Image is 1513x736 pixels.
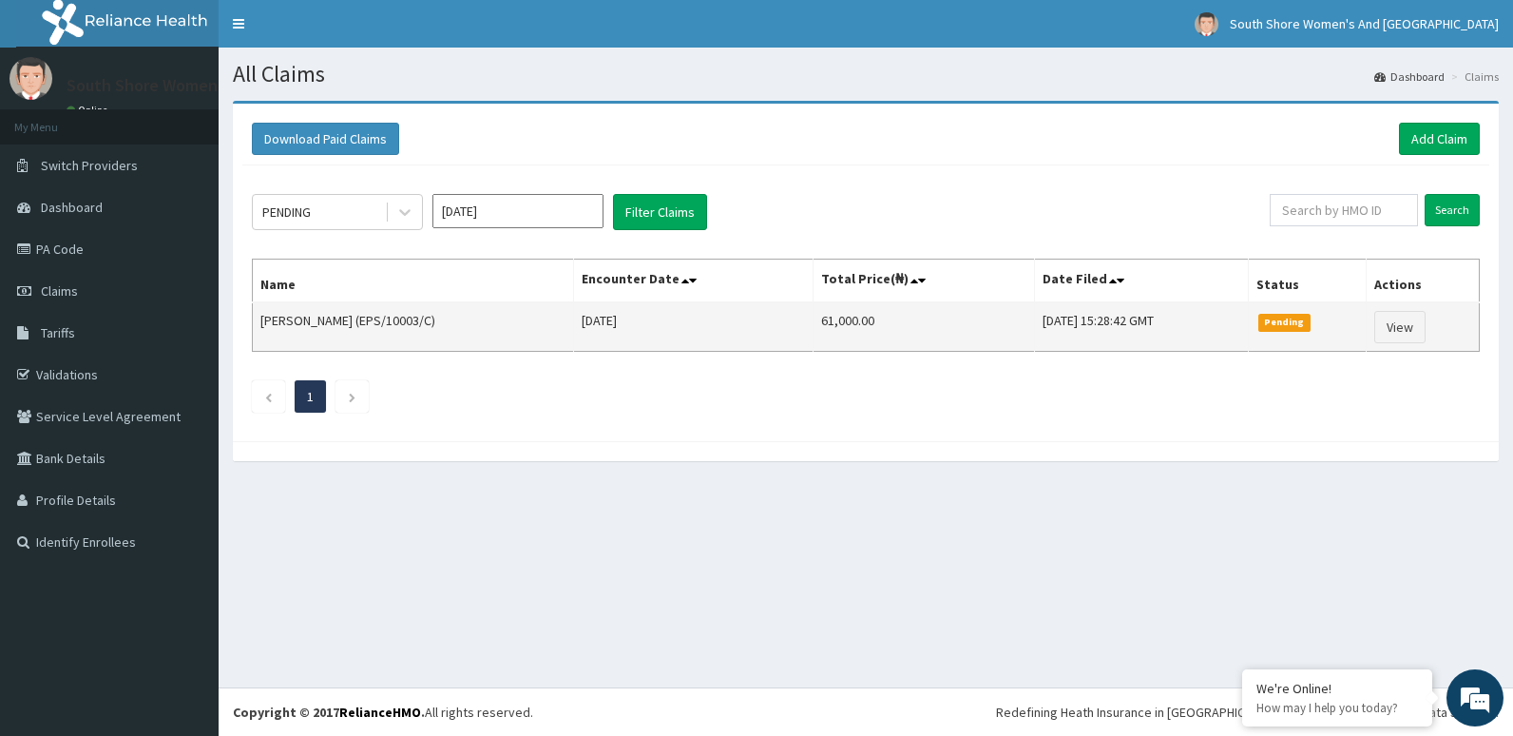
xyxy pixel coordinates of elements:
[264,388,273,405] a: Previous page
[253,302,574,352] td: [PERSON_NAME] (EPS/10003/C)
[573,260,813,303] th: Encounter Date
[1230,15,1499,32] span: South Shore Women's And [GEOGRAPHIC_DATA]
[573,302,813,352] td: [DATE]
[1374,311,1426,343] a: View
[307,388,314,405] a: Page 1 is your current page
[41,282,78,300] span: Claims
[813,302,1034,352] td: 61,000.00
[262,203,311,222] div: PENDING
[1256,700,1418,716] p: How may I help you today?
[41,157,138,174] span: Switch Providers
[253,260,574,303] th: Name
[339,704,421,721] a: RelianceHMO
[67,104,112,117] a: Online
[1446,68,1499,85] li: Claims
[1256,680,1418,697] div: We're Online!
[1035,302,1249,352] td: [DATE] 15:28:42 GMT
[233,62,1499,87] h1: All Claims
[233,704,425,721] strong: Copyright © 2017 .
[348,388,356,405] a: Next page
[1399,123,1480,155] a: Add Claim
[613,194,707,230] button: Filter Claims
[1366,260,1479,303] th: Actions
[1270,194,1418,226] input: Search by HMO ID
[432,194,603,228] input: Select Month and Year
[219,688,1513,736] footer: All rights reserved.
[1425,194,1480,226] input: Search
[1195,12,1218,36] img: User Image
[41,324,75,341] span: Tariffs
[67,77,423,94] p: South Shore Women's And [GEOGRAPHIC_DATA]
[1374,68,1445,85] a: Dashboard
[41,199,103,216] span: Dashboard
[1035,260,1249,303] th: Date Filed
[996,703,1499,722] div: Redefining Heath Insurance in [GEOGRAPHIC_DATA] using Telemedicine and Data Science!
[252,123,399,155] button: Download Paid Claims
[1258,314,1311,331] span: Pending
[10,57,52,100] img: User Image
[813,260,1034,303] th: Total Price(₦)
[1249,260,1367,303] th: Status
